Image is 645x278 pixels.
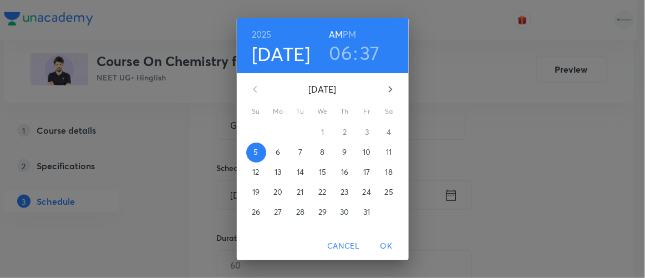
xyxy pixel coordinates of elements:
p: 17 [363,166,370,178]
p: 30 [340,206,349,218]
p: 29 [318,206,327,218]
button: 30 [335,203,355,223]
button: 25 [379,183,399,203]
button: 18 [379,163,399,183]
button: 26 [246,203,266,223]
button: PM [343,27,356,42]
p: 15 [319,166,326,178]
button: 06 [329,41,353,64]
p: 6 [276,146,280,158]
p: 22 [318,186,326,198]
button: 9 [335,143,355,163]
button: 20 [268,183,288,203]
button: 10 [357,143,377,163]
p: 10 [363,146,370,158]
p: 9 [342,146,347,158]
p: 26 [252,206,260,218]
button: 15 [313,163,333,183]
button: 2025 [252,27,272,42]
button: 29 [313,203,333,223]
button: 22 [313,183,333,203]
button: 27 [268,203,288,223]
span: Su [246,106,266,117]
p: 5 [253,146,258,158]
p: 31 [363,206,370,218]
p: 23 [341,186,348,198]
span: Tu [291,106,311,117]
p: [DATE] [268,83,377,96]
button: 23 [335,183,355,203]
p: 11 [386,146,392,158]
button: 8 [313,143,333,163]
p: 12 [252,166,259,178]
p: 21 [297,186,303,198]
button: 16 [335,163,355,183]
span: Mo [268,106,288,117]
button: 6 [268,143,288,163]
button: 5 [246,143,266,163]
span: Sa [379,106,399,117]
button: [DATE] [252,42,311,65]
button: AM [329,27,343,42]
button: Cancel [323,236,364,256]
span: Th [335,106,355,117]
p: 14 [297,166,304,178]
p: 25 [385,186,393,198]
button: 13 [268,163,288,183]
span: Cancel [327,239,359,253]
button: 31 [357,203,377,223]
button: 14 [291,163,311,183]
button: 21 [291,183,311,203]
span: Fr [357,106,377,117]
button: 12 [246,163,266,183]
button: 17 [357,163,377,183]
button: 28 [291,203,311,223]
p: 24 [363,186,371,198]
button: 7 [291,143,311,163]
p: 16 [341,166,348,178]
p: 20 [273,186,282,198]
p: 27 [274,206,282,218]
span: We [313,106,333,117]
button: 37 [360,41,380,64]
span: OK [373,239,400,253]
p: 18 [385,166,393,178]
button: 19 [246,183,266,203]
button: 11 [379,143,399,163]
h3: : [353,41,358,64]
p: 19 [252,186,260,198]
p: 13 [275,166,281,178]
p: 7 [298,146,302,158]
button: OK [369,236,404,256]
p: 28 [296,206,304,218]
p: 8 [320,146,324,158]
button: 24 [357,183,377,203]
